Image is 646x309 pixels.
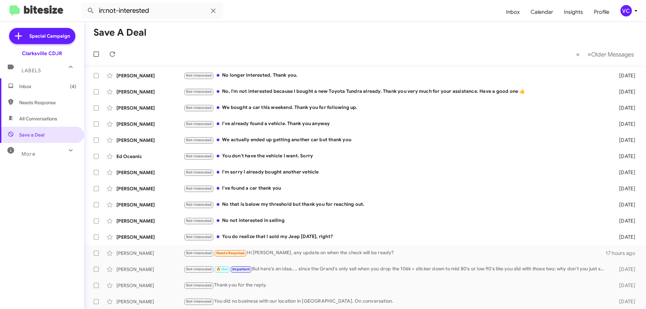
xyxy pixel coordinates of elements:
[608,72,641,79] div: [DATE]
[608,234,641,240] div: [DATE]
[216,251,245,255] span: Needs Response
[608,105,641,111] div: [DATE]
[606,250,641,257] div: 17 hours ago
[608,121,641,127] div: [DATE]
[559,2,588,22] a: Insights
[501,2,525,22] a: Inbox
[525,2,559,22] a: Calendar
[184,201,608,208] div: No that is below my threshold but thank you for reaching out.
[186,219,212,223] span: Not-Interested
[116,282,184,289] div: [PERSON_NAME]
[184,217,608,225] div: No not interested in selling
[572,47,638,61] nav: Page navigation example
[19,99,76,106] span: Needs Response
[186,138,212,142] span: Not-Interested
[19,131,44,138] span: Save a Deal
[184,265,608,273] div: But here's an idea.... since the Grand's only sell when you drop the 106k + sticker down to mid 8...
[81,3,223,19] input: Search
[608,266,641,273] div: [DATE]
[186,202,212,207] span: Not-Interested
[184,281,608,289] div: Thank you for the reply.
[572,47,584,61] button: Previous
[116,185,184,192] div: [PERSON_NAME]
[186,154,212,158] span: Not-Interested
[608,282,641,289] div: [DATE]
[186,73,212,78] span: Not-Interested
[216,267,228,271] span: 🔥 Hot
[588,2,615,22] a: Profile
[608,201,641,208] div: [DATE]
[184,152,608,160] div: You don't have the vehicle I want. Sorry
[608,218,641,224] div: [DATE]
[116,298,184,305] div: [PERSON_NAME]
[232,267,250,271] span: Important
[184,233,608,241] div: You do realize that I sold my Jeep [DATE], right?
[608,298,641,305] div: [DATE]
[116,153,184,160] div: Ed Oceanic
[116,234,184,240] div: [PERSON_NAME]
[184,168,608,176] div: I'm sorry I already bought another vehicle
[116,169,184,176] div: [PERSON_NAME]
[186,235,212,239] span: Not-Interested
[184,249,606,257] div: Hi [PERSON_NAME], any update on when the check will be ready?
[186,186,212,191] span: Not-Interested
[116,201,184,208] div: [PERSON_NAME]
[608,169,641,176] div: [DATE]
[186,89,212,94] span: Not-Interested
[608,137,641,144] div: [DATE]
[116,218,184,224] div: [PERSON_NAME]
[615,5,639,16] button: VC
[116,72,184,79] div: [PERSON_NAME]
[22,151,35,157] span: More
[186,299,212,304] span: Not-Interested
[116,137,184,144] div: [PERSON_NAME]
[116,105,184,111] div: [PERSON_NAME]
[186,106,212,110] span: Not-Interested
[29,33,70,39] span: Special Campaign
[116,266,184,273] div: [PERSON_NAME]
[19,83,76,90] span: Inbox
[22,50,62,57] div: Clarksville CDJR
[620,5,632,16] div: VC
[184,104,608,112] div: We bought a car this weekend. Thank you for following up.
[70,83,76,90] span: (4)
[184,298,608,305] div: You did no business with our location in [GEOGRAPHIC_DATA]. On conversation.
[116,88,184,95] div: [PERSON_NAME]
[608,185,641,192] div: [DATE]
[9,28,75,44] a: Special Campaign
[116,250,184,257] div: [PERSON_NAME]
[19,115,57,122] span: All Conversations
[22,68,41,74] span: Labels
[186,251,212,255] span: Not-Interested
[587,50,591,59] span: »
[583,47,638,61] button: Next
[184,185,608,192] div: I've found a car thank you
[591,51,634,58] span: Older Messages
[186,170,212,175] span: Not-Interested
[186,122,212,126] span: Not-Interested
[184,120,608,128] div: I've already found a vehicle. Thank you anyway
[608,153,641,160] div: [DATE]
[184,72,608,79] div: No longer interested. Thank you.
[576,50,580,59] span: «
[116,121,184,127] div: [PERSON_NAME]
[184,136,608,144] div: We actually ended up getting another car but thank you
[186,267,212,271] span: Not-Interested
[608,88,641,95] div: [DATE]
[184,88,608,95] div: No, I'm not interested because I bought a new Toyota Tundra already. Thank you very much for your...
[186,283,212,287] span: Not-Interested
[94,27,146,38] h1: Save a Deal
